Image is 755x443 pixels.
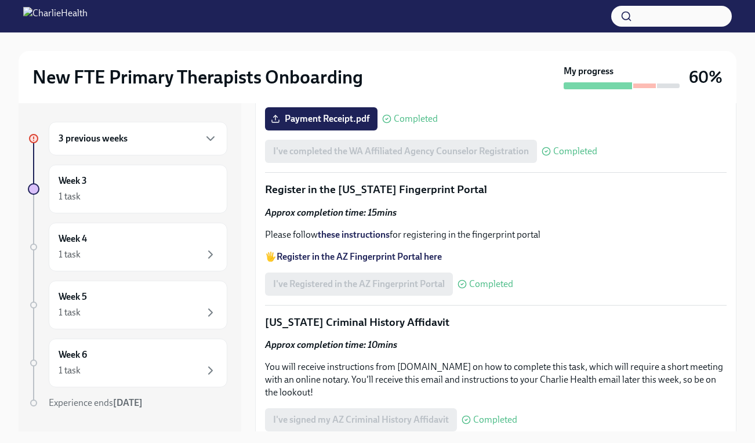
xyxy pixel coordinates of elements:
[318,229,390,240] a: these instructions
[265,182,727,197] p: Register in the [US_STATE] Fingerprint Portal
[32,66,363,89] h2: New FTE Primary Therapists Onboarding
[277,251,442,262] a: Register in the AZ Fingerprint Portal here
[273,113,369,125] span: Payment Receipt.pdf
[59,364,81,377] div: 1 task
[473,415,517,424] span: Completed
[265,250,727,263] p: 🖐️
[394,114,438,124] span: Completed
[265,315,727,330] p: [US_STATE] Criminal History Affidavit
[23,7,88,26] img: CharlieHealth
[28,339,227,387] a: Week 61 task
[265,339,397,350] strong: Approx completion time: 10mins
[49,122,227,155] div: 3 previous weeks
[265,228,727,241] p: Please follow for registering in the fingerprint portal
[59,248,81,261] div: 1 task
[265,107,377,130] label: Payment Receipt.pdf
[564,65,614,78] strong: My progress
[59,190,81,203] div: 1 task
[49,397,143,408] span: Experience ends
[265,361,727,399] p: You will receive instructions from [DOMAIN_NAME] on how to complete this task, which will require...
[28,165,227,213] a: Week 31 task
[59,132,128,145] h6: 3 previous weeks
[265,207,397,218] strong: Approx completion time: 15mins
[113,397,143,408] strong: [DATE]
[553,147,597,156] span: Completed
[59,233,87,245] h6: Week 4
[59,291,87,303] h6: Week 5
[59,175,87,187] h6: Week 3
[689,67,723,88] h3: 60%
[28,281,227,329] a: Week 51 task
[59,306,81,319] div: 1 task
[28,223,227,271] a: Week 41 task
[59,348,87,361] h6: Week 6
[469,279,513,289] span: Completed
